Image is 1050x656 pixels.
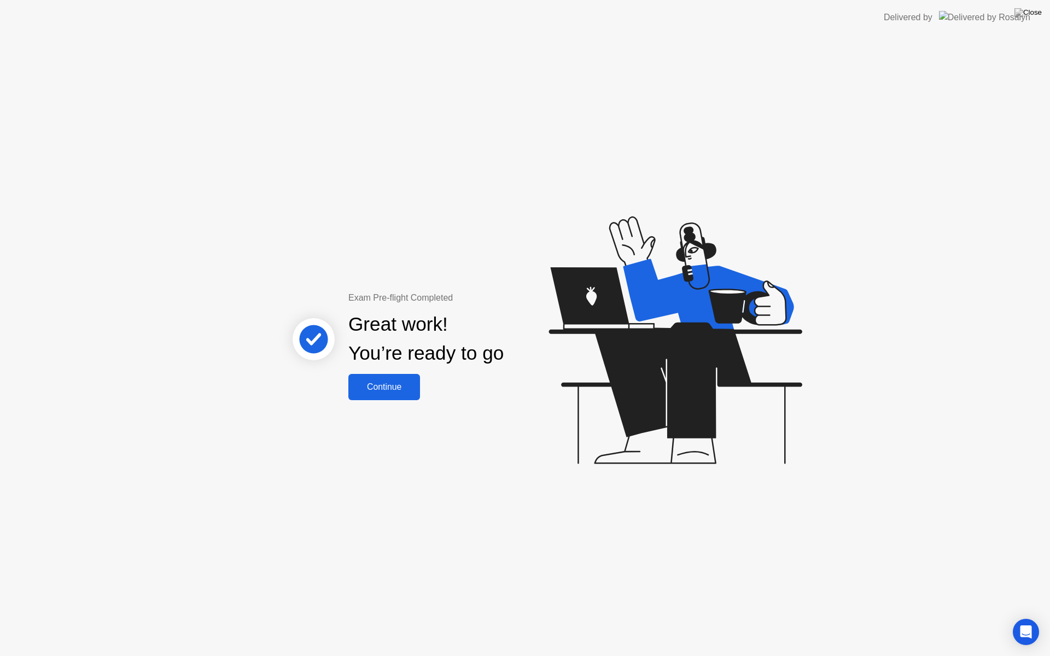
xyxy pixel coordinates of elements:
div: Delivered by [884,11,932,24]
div: Continue [352,382,417,392]
img: Delivered by Rosalyn [939,11,1030,24]
div: Great work! You’re ready to go [348,310,504,368]
div: Open Intercom Messenger [1013,619,1039,645]
button: Continue [348,374,420,400]
div: Exam Pre-flight Completed [348,291,574,304]
img: Close [1014,8,1042,17]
